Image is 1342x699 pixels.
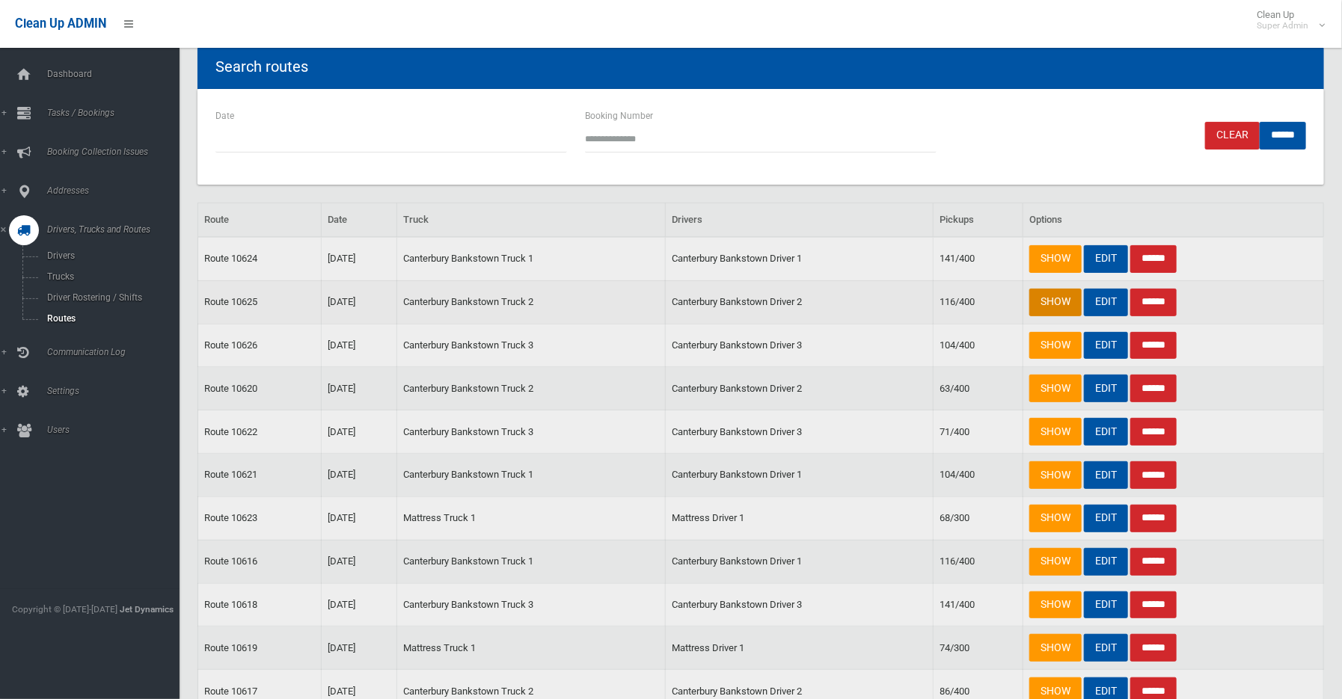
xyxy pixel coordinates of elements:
small: Super Admin [1257,20,1308,31]
a: Clear [1205,122,1260,150]
span: Drivers [43,250,181,261]
td: Route 10620 [198,367,322,410]
td: Mattress Driver 1 [665,496,933,540]
th: Date [322,203,397,237]
td: [DATE] [322,626,397,670]
span: Settings [43,386,194,396]
th: Truck [397,203,665,237]
span: Tasks / Bookings [43,108,194,118]
a: EDIT [1084,505,1128,532]
td: Route 10621 [198,454,322,497]
span: Routes [43,313,181,324]
td: 104/400 [934,454,1023,497]
a: SHOW [1029,548,1082,576]
span: Communication Log [43,347,194,357]
span: Drivers, Trucks and Routes [43,224,194,235]
td: Route 10623 [198,496,322,540]
a: SHOW [1029,375,1082,402]
td: Canterbury Bankstown Truck 3 [397,324,665,367]
th: Pickups [934,203,1023,237]
a: SHOW [1029,418,1082,446]
td: 116/400 [934,540,1023,583]
span: Addresses [43,185,194,196]
td: Canterbury Bankstown Driver 1 [665,237,933,280]
td: [DATE] [322,454,397,497]
span: Booking Collection Issues [43,147,194,157]
a: SHOW [1029,289,1082,316]
th: Options [1023,203,1324,237]
td: Route 10624 [198,237,322,280]
a: EDIT [1084,245,1128,273]
span: Copyright © [DATE]-[DATE] [12,604,117,615]
span: Driver Rostering / Shifts [43,292,181,303]
td: 141/400 [934,583,1023,626]
td: Canterbury Bankstown Driver 2 [665,367,933,410]
td: Canterbury Bankstown Driver 3 [665,324,933,367]
td: 141/400 [934,237,1023,280]
a: SHOW [1029,505,1082,532]
a: SHOW [1029,591,1082,619]
span: Users [43,425,194,435]
td: Route 10618 [198,583,322,626]
td: 74/300 [934,626,1023,670]
td: Canterbury Bankstown Truck 3 [397,583,665,626]
td: [DATE] [322,367,397,410]
td: 63/400 [934,367,1023,410]
td: Mattress Truck 1 [397,626,665,670]
header: Search routes [197,52,326,81]
td: Canterbury Bankstown Driver 3 [665,583,933,626]
th: Route [198,203,322,237]
td: Route 10622 [198,410,322,454]
label: Date [215,108,234,124]
td: Route 10619 [198,626,322,670]
a: SHOW [1029,634,1082,662]
span: Clean Up ADMIN [15,16,106,31]
td: Canterbury Bankstown Truck 3 [397,410,665,454]
td: Canterbury Bankstown Driver 1 [665,454,933,497]
td: [DATE] [322,324,397,367]
td: Canterbury Bankstown Truck 1 [397,454,665,497]
td: [DATE] [322,583,397,626]
td: 104/400 [934,324,1023,367]
td: [DATE] [322,280,397,324]
span: Trucks [43,271,181,282]
a: EDIT [1084,332,1128,360]
td: 68/300 [934,496,1023,540]
a: SHOW [1029,245,1082,273]
a: EDIT [1084,548,1128,576]
td: Mattress Truck 1 [397,496,665,540]
strong: Jet Dynamics [120,604,174,615]
label: Booking Number [585,108,653,124]
td: [DATE] [322,540,397,583]
td: Route 10625 [198,280,322,324]
a: SHOW [1029,332,1082,360]
td: [DATE] [322,496,397,540]
a: EDIT [1084,289,1128,316]
a: EDIT [1084,418,1128,446]
td: Mattress Driver 1 [665,626,933,670]
td: Canterbury Bankstown Truck 1 [397,540,665,583]
a: EDIT [1084,634,1128,662]
td: Canterbury Bankstown Truck 2 [397,280,665,324]
td: [DATE] [322,237,397,280]
th: Drivers [665,203,933,237]
a: EDIT [1084,591,1128,619]
span: Clean Up [1249,9,1323,31]
td: Canterbury Bankstown Truck 2 [397,367,665,410]
a: SHOW [1029,461,1082,489]
td: Route 10616 [198,540,322,583]
a: EDIT [1084,375,1128,402]
td: Route 10626 [198,324,322,367]
td: Canterbury Bankstown Driver 3 [665,410,933,454]
span: Dashboard [43,69,194,79]
td: 116/400 [934,280,1023,324]
td: 71/400 [934,410,1023,454]
a: EDIT [1084,461,1128,489]
td: [DATE] [322,410,397,454]
td: Canterbury Bankstown Truck 1 [397,237,665,280]
td: Canterbury Bankstown Driver 2 [665,280,933,324]
td: Canterbury Bankstown Driver 1 [665,540,933,583]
